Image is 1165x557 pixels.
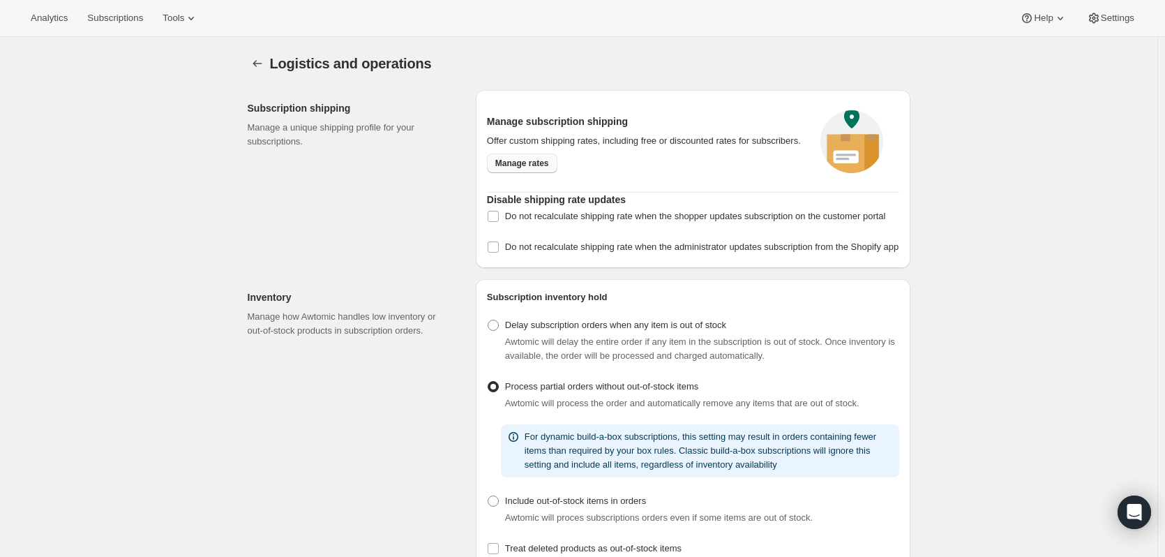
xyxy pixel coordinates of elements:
[248,290,453,304] h2: Inventory
[505,320,726,330] span: Delay subscription orders when any item is out of stock
[270,56,432,71] span: Logistics and operations
[487,134,804,148] p: Offer custom shipping rates, including free or discounted rates for subscribers.
[248,101,453,115] h2: Subscription shipping
[505,336,895,361] span: Awtomic will delay the entire order if any item in the subscription is out of stock. Once invento...
[1118,496,1151,529] div: Open Intercom Messenger
[248,121,453,149] p: Manage a unique shipping profile for your subscriptions.
[487,114,804,128] h2: Manage subscription shipping
[495,158,549,169] span: Manage rates
[22,8,76,28] button: Analytics
[31,13,68,24] span: Analytics
[505,512,813,523] span: Awtomic will proces subscriptions orders even if some items are out of stock.
[154,8,206,28] button: Tools
[487,290,899,304] h2: Subscription inventory hold
[248,310,453,338] p: Manage how Awtomic handles low inventory or out-of-stock products in subscription orders.
[87,13,143,24] span: Subscriptions
[1012,8,1075,28] button: Help
[487,193,899,207] h2: Disable shipping rate updates
[1101,13,1134,24] span: Settings
[248,54,267,73] button: Settings
[1078,8,1143,28] button: Settings
[525,430,894,472] p: For dynamic build-a-box subscriptions, this setting may result in orders containing fewer items t...
[505,381,698,392] span: Process partial orders without out-of-stock items
[1034,13,1053,24] span: Help
[79,8,151,28] button: Subscriptions
[505,398,859,408] span: Awtomic will process the order and automatically remove any items that are out of stock.
[487,154,557,173] a: Manage rates
[505,543,682,554] span: Treat deleted products as out-of-stock items
[163,13,184,24] span: Tools
[505,211,886,221] span: Do not recalculate shipping rate when the shopper updates subscription on the customer portal
[505,242,899,252] span: Do not recalculate shipping rate when the administrator updates subscription from the Shopify app
[505,496,646,506] span: Include out-of-stock items in orders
